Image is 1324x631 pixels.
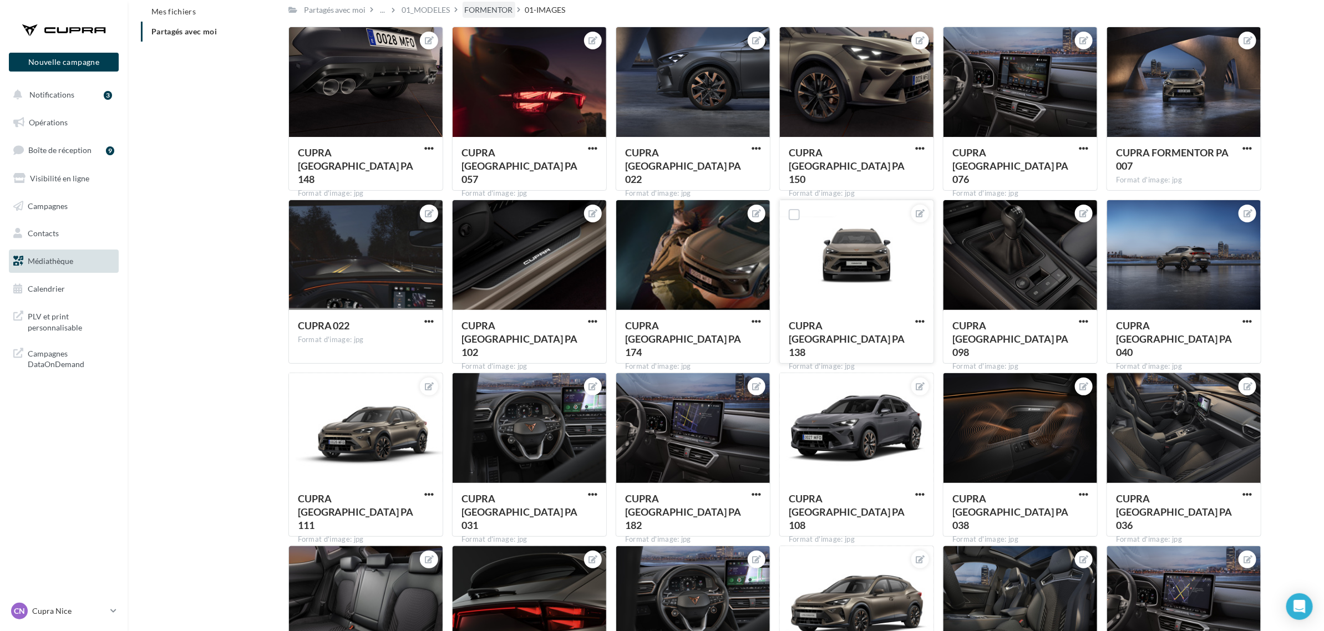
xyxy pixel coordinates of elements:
[1116,492,1232,531] span: CUPRA FORMENTOR PA 036
[32,605,106,617] p: Cupra Nice
[789,535,925,545] div: Format d'image: jpg
[461,319,577,358] span: CUPRA FORMENTOR PA 102
[465,4,513,16] div: FORMENTOR
[625,189,761,199] div: Format d'image: jpg
[952,189,1088,199] div: Format d'image: jpg
[1116,146,1229,172] span: CUPRA FORMENTOR PA 007
[7,138,121,162] a: Boîte de réception9
[1116,535,1252,545] div: Format d'image: jpg
[461,189,597,199] div: Format d'image: jpg
[461,362,597,372] div: Format d'image: jpg
[625,319,741,358] span: CUPRA FORMENTOR PA 174
[625,362,761,372] div: Format d'image: jpg
[1116,175,1252,185] div: Format d'image: jpg
[104,91,112,100] div: 3
[298,535,434,545] div: Format d'image: jpg
[461,492,577,531] span: CUPRA FORMENTOR PA 031
[952,535,1088,545] div: Format d'image: jpg
[106,146,114,155] div: 9
[789,319,905,358] span: CUPRA FORMENTOR PA 138
[789,362,925,372] div: Format d'image: jpg
[1286,593,1313,620] div: Open Intercom Messenger
[29,118,68,127] span: Opérations
[298,335,434,345] div: Format d'image: jpg
[28,201,68,210] span: Campagnes
[298,492,414,531] span: CUPRA FORMENTOR PA 111
[9,601,119,622] a: CN Cupra Nice
[28,346,114,370] span: Campagnes DataOnDemand
[28,145,92,155] span: Boîte de réception
[402,4,450,16] div: 01_MODELES
[7,111,121,134] a: Opérations
[304,4,366,16] div: Partagés avec moi
[952,146,1068,185] span: CUPRA FORMENTOR PA 076
[789,189,925,199] div: Format d'image: jpg
[298,146,414,185] span: CUPRA FORMENTOR PA 148
[7,195,121,218] a: Campagnes
[298,189,434,199] div: Format d'image: jpg
[28,228,59,238] span: Contacts
[7,304,121,337] a: PLV et print personnalisable
[625,146,741,185] span: CUPRA FORMENTOR PA 022
[7,222,121,245] a: Contacts
[7,250,121,273] a: Médiathèque
[952,362,1088,372] div: Format d'image: jpg
[151,27,217,36] span: Partagés avec moi
[28,256,73,266] span: Médiathèque
[30,174,89,183] span: Visibilité en ligne
[1116,362,1252,372] div: Format d'image: jpg
[625,492,741,531] span: CUPRA FORMENTOR PA 182
[7,167,121,190] a: Visibilité en ligne
[789,146,905,185] span: CUPRA FORMENTOR PA 150
[789,492,905,531] span: CUPRA FORMENTOR PA 108
[14,605,25,617] span: CN
[151,7,196,16] span: Mes fichiers
[7,83,116,106] button: Notifications 3
[378,2,388,18] div: ...
[7,277,121,301] a: Calendrier
[625,535,761,545] div: Format d'image: jpg
[28,309,114,333] span: PLV et print personnalisable
[952,492,1068,531] span: CUPRA FORMENTOR PA 038
[1116,319,1232,358] span: CUPRA FORMENTOR PA 040
[29,90,74,99] span: Notifications
[461,146,577,185] span: CUPRA FORMENTOR PA 057
[9,53,119,72] button: Nouvelle campagne
[952,319,1068,358] span: CUPRA FORMENTOR PA 098
[525,4,566,16] div: 01-IMAGES
[461,535,597,545] div: Format d'image: jpg
[298,319,350,332] span: CUPRA 022
[28,284,65,293] span: Calendrier
[7,342,121,374] a: Campagnes DataOnDemand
